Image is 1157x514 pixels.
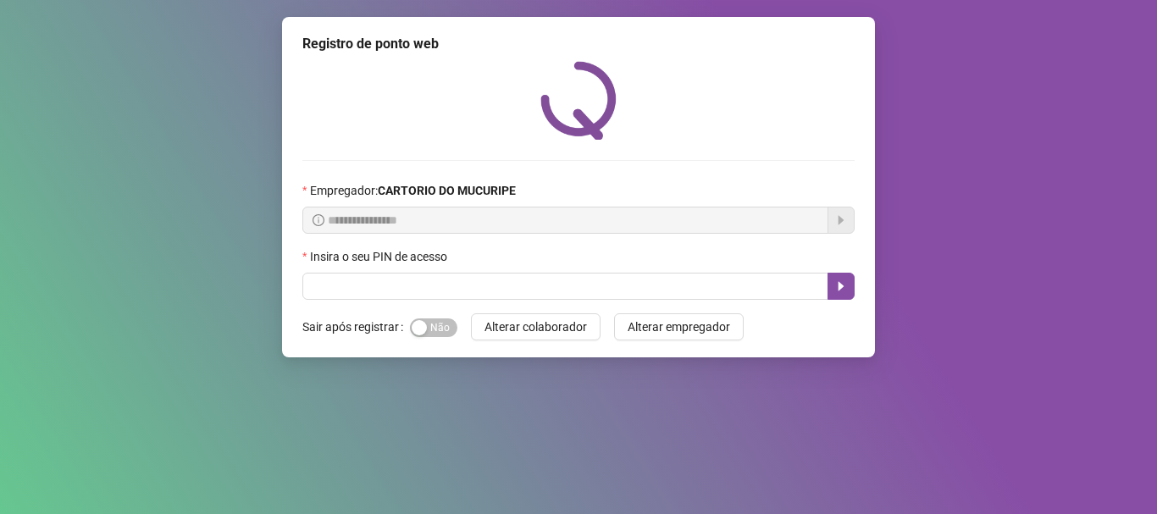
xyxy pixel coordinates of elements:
strong: CARTORIO DO MUCURIPE [378,184,516,197]
label: Insira o seu PIN de acesso [302,247,458,266]
span: Empregador : [310,181,516,200]
span: Alterar empregador [628,318,730,336]
button: Alterar empregador [614,313,744,340]
label: Sair após registrar [302,313,410,340]
button: Alterar colaborador [471,313,601,340]
span: caret-right [834,279,848,293]
span: Alterar colaborador [484,318,587,336]
span: info-circle [313,214,324,226]
img: QRPoint [540,61,617,140]
div: Registro de ponto web [302,34,855,54]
